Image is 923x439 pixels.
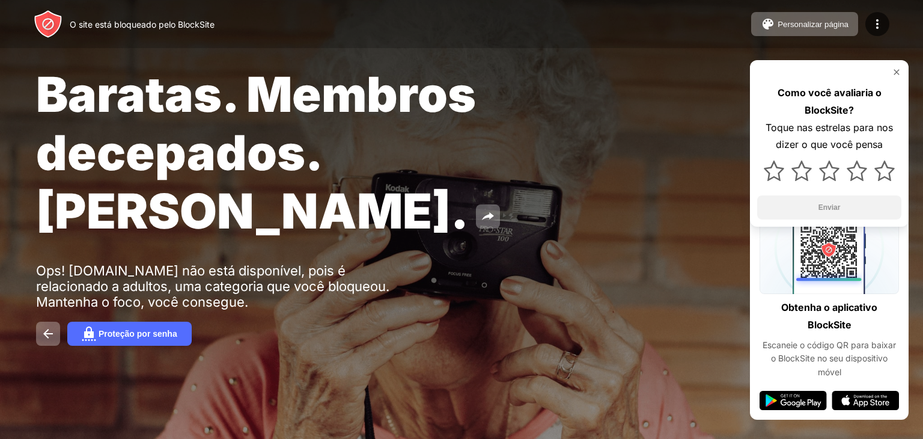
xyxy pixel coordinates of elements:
button: Enviar [757,195,901,219]
img: star.svg [791,161,812,181]
img: star.svg [819,161,839,181]
font: O site está bloqueado pelo BlockSite [70,19,215,29]
img: star.svg [847,161,867,181]
img: share.svg [481,209,495,224]
iframe: Banner [36,287,320,425]
font: Toque nas estrelas para nos dizer o que você pensa [766,121,893,151]
font: Enviar [818,203,841,212]
button: Personalizar página [751,12,858,36]
img: menu-icon.svg [870,17,885,31]
img: pallet.svg [761,17,775,31]
img: star.svg [874,161,895,181]
font: Como você avaliaria o BlockSite? [778,87,882,116]
font: Ops! [DOMAIN_NAME] não está disponível, pois é relacionado a adultos, uma categoria que você bloq... [36,263,389,310]
font: Personalizar página [778,20,848,29]
img: rate-us-close.svg [892,67,901,77]
font: Baratas. Membros decepados. [PERSON_NAME]. [36,65,476,240]
img: header-logo.svg [34,10,62,38]
img: star.svg [764,161,784,181]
